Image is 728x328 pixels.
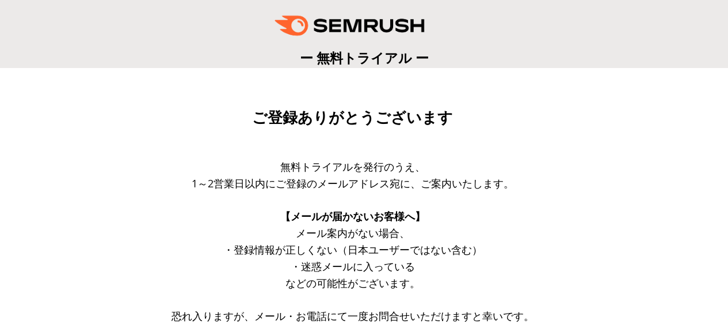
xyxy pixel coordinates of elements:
[223,243,482,257] span: ・登録情報が正しくない（日本ユーザーではない含む）
[192,176,514,190] span: 1～2営業日以内にご登録のメールアドレス宛に、ご案内いたします。
[252,109,453,126] span: ご登録ありがとうございます
[280,209,425,223] span: 【メールが届かないお客様へ】
[285,276,420,290] span: などの可能性がございます。
[280,160,425,174] span: 無料トライアルを発行のうえ、
[300,48,429,67] span: ー 無料トライアル ー
[291,259,415,273] span: ・迷惑メールに入っている
[171,309,534,323] span: 恐れ入りますが、メール・お電話にて一度お問合せいただけますと幸いです。
[296,226,410,240] span: メール案内がない場合、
